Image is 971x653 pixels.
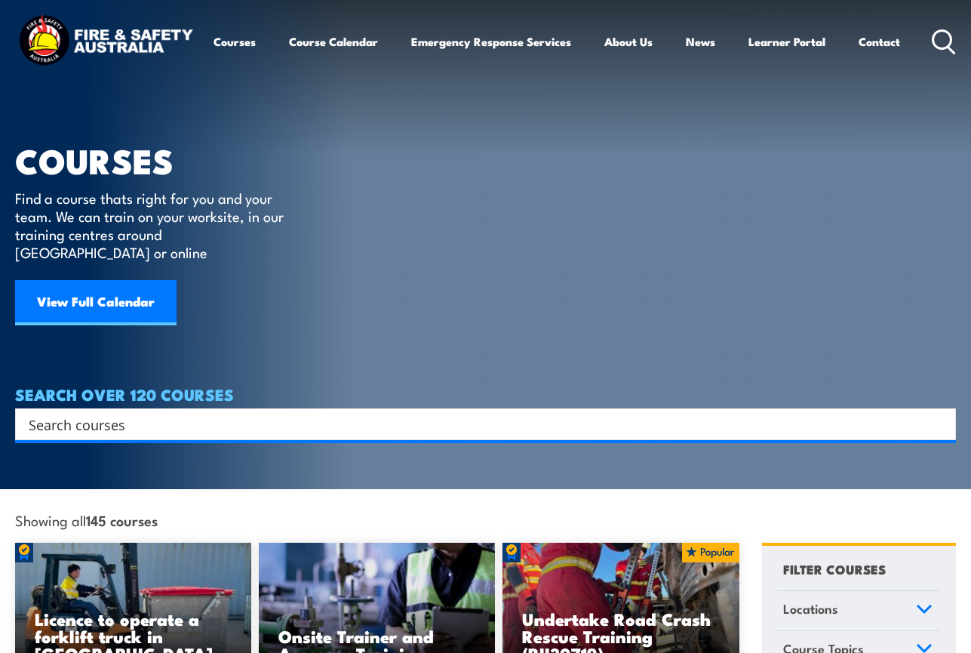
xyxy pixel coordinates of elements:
[15,145,306,174] h1: COURSES
[776,591,939,630] a: Locations
[29,413,923,436] input: Search input
[783,559,886,579] h4: FILTER COURSES
[15,189,290,261] p: Find a course thats right for you and your team. We can train on your worksite, in our training c...
[15,386,956,402] h4: SEARCH OVER 120 COURSES
[15,512,158,528] span: Showing all
[32,414,926,435] form: Search form
[930,414,951,435] button: Search magnifier button
[748,23,825,60] a: Learner Portal
[859,23,900,60] a: Contact
[289,23,378,60] a: Course Calendar
[686,23,715,60] a: News
[411,23,571,60] a: Emergency Response Services
[783,599,838,619] span: Locations
[604,23,653,60] a: About Us
[15,280,177,325] a: View Full Calendar
[86,510,158,530] strong: 145 courses
[214,23,256,60] a: Courses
